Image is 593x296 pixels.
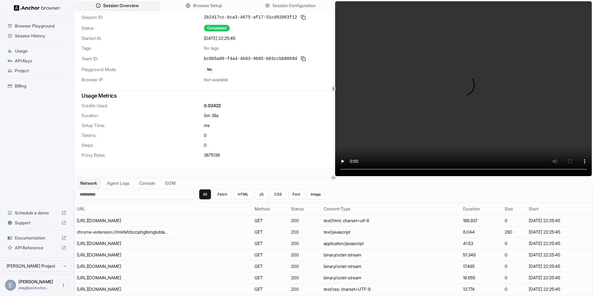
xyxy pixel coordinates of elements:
div: Content Type [324,206,458,212]
div: API Keys [5,56,69,66]
button: JS [255,189,268,199]
button: Agent Logs [103,179,133,188]
span: Status: [82,25,204,31]
span: Steps: [82,142,204,148]
td: 0 [502,272,526,284]
td: [DATE] 22:25:45 [526,238,593,249]
button: HTML [234,189,253,199]
td: 0 [502,215,526,226]
img: Anchor Logo [14,5,60,11]
span: Tokens: [82,132,204,138]
div: Browser Playground [5,21,69,31]
span: Support [15,220,59,226]
td: GET [252,261,288,272]
td: 200 [288,249,321,261]
span: Credits Used: [82,103,204,109]
button: CSS [270,189,286,199]
span: Proxy Bytes: [82,152,204,158]
span: Team ID: [82,56,204,62]
td: text/css; charset=UTF-8 [321,284,461,295]
div: Duration [463,206,500,212]
td: text/html; charset=utf-8 [321,215,461,226]
span: API Keys [15,58,66,64]
span: Elay Gelbart [19,279,53,284]
span: Session Configuration [272,2,316,9]
span: 0.02422 [204,103,221,109]
div: Session History [5,31,69,41]
div: https://s3media.247sports.com/Content/SkyNet/Fonts/ProximaNova-Reg-webfont.woff2 [77,275,170,281]
button: DOM [162,179,179,188]
td: 18.655 [461,272,502,284]
td: text/javascript [321,226,461,238]
td: 200 [288,284,321,295]
div: https://247sports.com/login/?ReturnTo=/my/settings/ [77,218,170,224]
td: 0 [502,249,526,261]
div: Size [505,206,524,212]
td: [DATE] 22:25:45 [526,226,593,238]
td: [DATE] 22:25:45 [526,249,593,261]
button: All [199,189,211,199]
span: No tags [204,45,219,51]
td: 0 [502,261,526,272]
td: 8.044 [461,226,502,238]
span: Playground Mode: [82,66,204,73]
span: ms [204,122,210,129]
button: Font [288,189,304,199]
td: [DATE] 22:25:45 [526,215,593,226]
span: Project [15,68,66,74]
span: Browser IP: [82,77,204,83]
span: API Reference [15,245,59,251]
span: Tags: [82,45,204,51]
button: Image [307,189,325,199]
div: Documentation [5,233,69,243]
button: Network [77,179,101,188]
h3: Usage Metrics [82,91,326,100]
td: 200 [288,215,321,226]
span: [DATE] 22:25:45 [204,35,235,41]
span: Not available [204,77,228,83]
div: https://s3media.247sports.com/Scripts/Bundle/ff5bdd287f06842595da14a9f6d9809de68d133a-1757434389/... [77,286,170,292]
span: Documentation [15,235,59,241]
div: chrome-extension://lmkfefcbcciphglbmgbddagbdjmgbbod/injectedPatch.js [77,229,170,235]
td: GET [252,284,288,295]
span: Duration: [82,112,204,119]
div: No [204,66,216,73]
div: https://tags.tiqcdn.com/utag/cbsi/247sportssite/prod/utag.js [77,240,170,247]
td: GET [252,215,288,226]
span: 3675136 [204,152,220,158]
div: E [5,280,16,291]
td: 200 [288,238,321,249]
span: 2b2417cc-6ca3-4675-af17-51cd92063f12 [204,14,297,20]
div: Project [5,66,69,76]
div: Status [291,206,319,212]
td: [DATE] 22:25:45 [526,272,593,284]
div: https://s3media.247sports.com/Content/SkyNet/Fonts/ProximaNovaCond-Semibold.woff2 [77,252,170,258]
td: 0 [502,284,526,295]
span: 0 [204,132,207,138]
span: 0 [204,142,207,148]
div: https://s3media.247sports.com/Content/SkyNet/Fonts/proximanovacond-bold-webfont.woff2 [77,263,170,269]
td: 13.774 [461,284,502,295]
td: GET [252,226,288,238]
span: Session History [15,33,66,39]
td: 41.53 [461,238,502,249]
td: 200 [288,226,321,238]
td: [DATE] 22:25:45 [526,284,593,295]
span: Session Overview [103,2,139,9]
span: Schedule a demo [15,210,59,216]
td: application/javascript [321,238,461,249]
td: 280 [502,226,526,238]
td: 200 [288,261,321,272]
div: Start [529,206,590,212]
span: Browser Setup [193,2,222,9]
div: Support [5,218,69,228]
div: Usage [5,46,69,56]
div: Billing [5,81,69,91]
td: GET [252,272,288,284]
td: GET [252,238,288,249]
td: GET [252,249,288,261]
span: Billing [15,83,66,89]
div: URL [77,206,250,212]
span: 0m 38s [204,112,219,119]
td: binary/octet-stream [321,272,461,284]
